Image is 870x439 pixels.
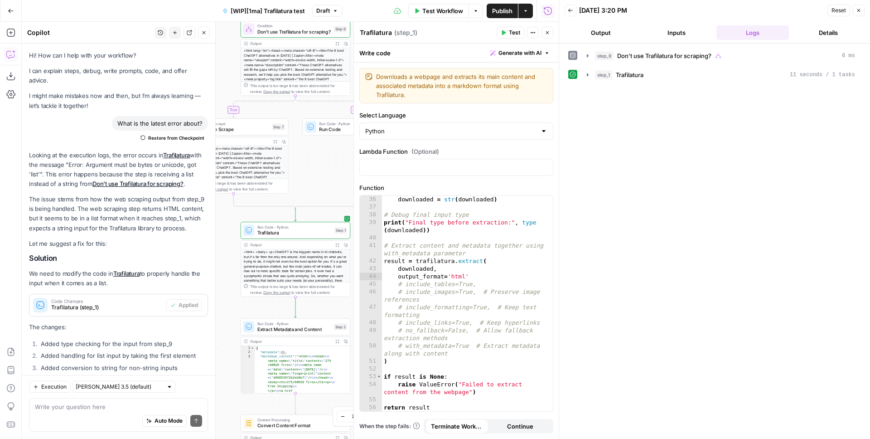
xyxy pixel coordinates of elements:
button: Inputs [641,25,713,40]
span: [WIP][1ma] Trafilatura test [231,6,305,15]
span: When the step fails: [359,422,420,430]
span: Copy the output [263,89,290,93]
div: Output [250,41,331,47]
button: 6 ms [581,49,860,63]
div: This output is too large & has been abbreviated for review. to view the full content. [250,83,347,94]
div: ConditionDon't use Trafilatura for scraping?Step 9Output<html lang="en"><head><meta charset="utf-... [241,20,350,96]
button: Reset [827,5,850,16]
div: 50 [360,342,382,357]
div: 2 [241,350,255,354]
div: Step 5 [333,420,347,426]
button: Auto Mode [142,415,187,427]
p: Let me suggest a fix for this: [29,239,208,249]
button: Output [565,25,637,40]
div: 37 [360,203,382,211]
div: 42 [360,257,382,265]
span: Run Code · Python [319,121,391,127]
div: Output [250,338,331,344]
label: Select Language [359,111,553,120]
button: 11 seconds / 1 tasks [581,68,860,82]
input: Python [365,127,536,136]
button: Logs [716,25,789,40]
span: Don't use Trafilatura for scraping? [617,51,711,60]
span: Web Page Scrape [195,121,269,127]
div: Copilot [27,28,152,37]
span: Convert Content Format [257,422,331,429]
div: 36 [360,195,382,203]
button: Generate with AI [487,47,553,59]
h2: Solution [29,254,208,263]
div: 43 [360,265,382,273]
button: Restore from Checkpoint [137,132,208,143]
button: Applied [166,299,202,311]
li: Added handling for list input by taking the first element [39,351,208,360]
div: Run Code · PythonTrafilaturaStep 1Output<html> <body> <p>ChatGPT is the biggest name in AI chatbo... [241,222,350,297]
span: Extract Metadata and Content [257,326,331,333]
p: The changes: [29,322,208,332]
div: Output [188,139,269,145]
a: Don't use Trafilatura for scraping? [92,180,184,187]
div: This output is too large & has been abbreviated for review. to view the full content. [188,180,285,192]
span: Condition [257,23,331,29]
button: Test Workflow [408,4,469,18]
textarea: Downloads a webpage and extracts its main content and associated metadata into a markdown format ... [376,72,547,99]
span: Test Workflow [422,6,463,15]
div: 49 [360,327,382,342]
span: 6 ms [842,52,855,60]
p: I might make mistakes now and then, but I’m always learning — let’s tackle it together! [29,91,208,110]
g: Edge from step_9 to step_7 [232,96,295,117]
label: Function [359,183,553,192]
span: step_1 [595,70,612,79]
div: 48 [360,319,382,327]
span: Trafilatura [257,229,332,237]
div: What is the latest error about? [112,116,208,131]
span: Terminate Workflow [431,422,483,431]
input: Claude Sonnet 3.5 (default) [76,382,163,391]
span: Run Code · Python [257,321,331,327]
span: Auto Mode [155,417,183,425]
div: Run Code · PythonRun CodeStep 10 [303,118,412,136]
span: Generate with AI [498,49,541,57]
span: Run Code [319,126,391,133]
button: Execution [29,381,71,393]
a: Trafilatura [113,270,140,277]
div: Step 9 [333,26,347,32]
button: Draft [312,5,342,17]
span: Draft [316,7,330,15]
span: Toggle code folding, rows 53 through 54 [377,373,382,380]
span: Trafilatura [616,70,643,79]
p: The issue stems from how the web scraping output from step_9 is being handled. The web scraping s... [29,195,208,233]
div: 53 [360,373,382,380]
g: Edge from step_1 to step_2 [295,297,297,317]
div: 45 [360,280,382,288]
div: 54 [360,380,382,396]
button: [WIP][1ma] Trafilatura test [217,4,310,18]
div: 56 [360,404,382,411]
div: 51 [360,357,382,365]
span: step_9 [595,51,614,60]
span: Trafilatura (step_1) [51,303,163,312]
div: 44 [360,273,382,280]
img: o3r9yhbrn24ooq0tey3lueqptmfj [245,419,252,427]
span: Applied [179,301,198,309]
span: Web Page Scrape [195,126,269,133]
button: Continue [488,419,551,434]
span: (Optional) [411,147,439,156]
g: Edge from step_2 to step_5 [295,393,297,414]
span: Reset [831,6,846,15]
div: 39 [360,219,382,234]
div: Output [250,242,331,248]
a: Trafilatura [163,151,190,159]
div: Write code [354,44,559,62]
p: I can explain steps, debug, write prompts, code, and offer advice. [29,66,208,85]
div: 1 [241,346,255,350]
span: Copy the output [263,290,290,294]
span: Don't use Trafilatura for scraping? [257,28,331,35]
button: Publish [487,4,518,18]
label: Lambda Function [359,147,553,156]
div: This output is too large & has been abbreviated for review. to view the full content. [250,284,347,295]
li: Added type checking for the input from step_9 [39,339,208,348]
div: Step 1 [334,227,347,234]
p: We need to modify the code in to properly handle the input when it comes as a list. [29,269,208,288]
span: Execution [41,383,67,391]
